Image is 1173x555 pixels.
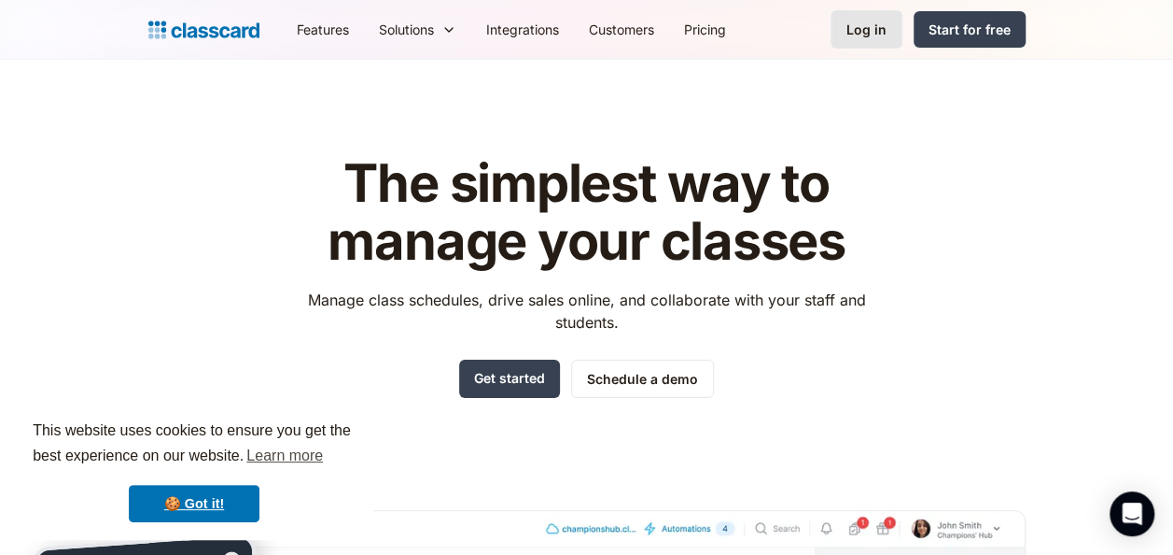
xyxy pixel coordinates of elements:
[364,8,471,50] div: Solutions
[831,10,902,49] a: Log in
[379,20,434,39] div: Solutions
[1110,491,1154,536] div: Open Intercom Messenger
[669,8,741,50] a: Pricing
[290,289,883,334] p: Manage class schedules, drive sales online, and collaborate with your staff and students.
[846,20,887,39] div: Log in
[244,442,326,470] a: learn more about cookies
[290,155,883,270] h1: The simplest way to manage your classes
[15,402,373,540] div: cookieconsent
[471,8,574,50] a: Integrations
[571,360,714,398] a: Schedule a demo
[929,20,1011,39] div: Start for free
[282,8,364,50] a: Features
[129,485,259,522] a: dismiss cookie message
[459,360,560,398] a: Get started
[574,8,669,50] a: Customers
[33,420,356,470] span: This website uses cookies to ensure you get the best experience on our website.
[148,17,259,43] a: home
[914,11,1026,48] a: Start for free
